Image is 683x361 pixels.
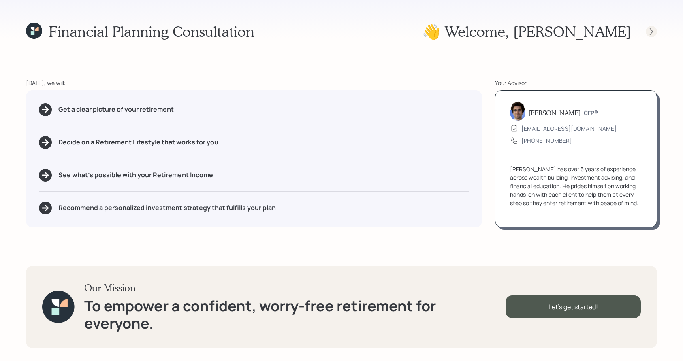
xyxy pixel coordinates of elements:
[495,79,657,87] div: Your Advisor
[529,109,581,117] h5: [PERSON_NAME]
[521,136,572,145] div: [PHONE_NUMBER]
[58,138,218,146] h5: Decide on a Retirement Lifestyle that works for you
[510,165,642,207] div: [PERSON_NAME] has over 5 years of experience across wealth building, investment advising, and fin...
[26,79,482,87] div: [DATE], we will:
[49,23,254,40] h1: Financial Planning Consultation
[506,295,641,318] div: Let's get started!
[58,106,174,113] h5: Get a clear picture of your retirement
[521,124,617,133] div: [EMAIL_ADDRESS][DOMAIN_NAME]
[84,282,506,294] h3: Our Mission
[510,101,525,121] img: harrison-schaefer-headshot-2.png
[422,23,631,40] h1: 👋 Welcome , [PERSON_NAME]
[58,171,213,179] h5: See what's possible with your Retirement Income
[584,110,598,117] h6: CFP®
[84,297,506,332] h1: To empower a confident, worry-free retirement for everyone.
[58,204,276,212] h5: Recommend a personalized investment strategy that fulfills your plan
